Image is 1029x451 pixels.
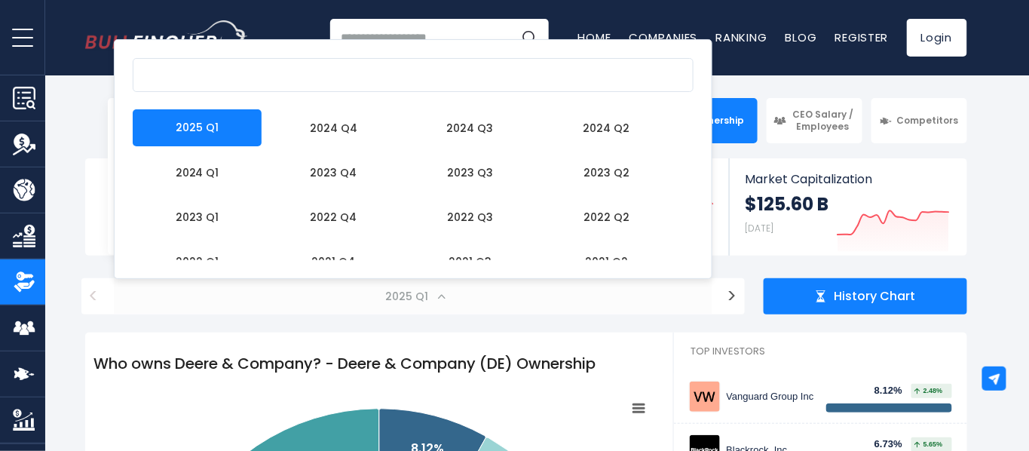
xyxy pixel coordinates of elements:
span: Competitors [897,115,959,127]
div: 8.12% [874,385,911,397]
li: 2021 Q4 [269,244,398,280]
img: Bullfincher logo [85,20,248,55]
li: 2022 Q1 [133,244,262,280]
div: Vanguard Group Inc [727,391,815,403]
li: 2023 Q2 [542,155,671,191]
li: 2024 Q2 [542,110,671,146]
span: CEO Salary / Employees [791,109,856,132]
button: > [720,278,745,314]
li: 2024 Q4 [269,110,398,146]
a: Competitors [871,98,967,143]
button: < [81,278,106,314]
small: [DATE] [745,222,773,235]
a: Login [907,19,967,57]
li: 2022 Q3 [406,199,534,235]
h2: Top Investors [674,333,967,370]
span: Market Capitalization [745,172,950,186]
a: Home [578,29,611,45]
li: 2024 Q1 [133,155,262,191]
span: 5.65% [914,441,943,448]
span: History Chart [835,289,916,305]
h1: Who owns Deere & Company? - Deere & Company (DE) Ownership [85,343,673,384]
li: 2025 Q1 [133,109,262,146]
span: 2025 Q1 [114,278,712,314]
li: 2021 Q3 [406,244,534,280]
a: CEO Salary / Employees [767,98,862,143]
li: 2022 Q4 [269,199,398,235]
span: Ownership [693,115,744,127]
span: 2025 Q1 [380,286,438,307]
li: 2023 Q1 [133,199,262,235]
li: 2023 Q4 [269,155,398,191]
img: history chart [815,290,827,302]
a: Ranking [716,29,767,45]
img: Ownership [13,271,35,293]
a: Blog [786,29,817,45]
strong: $125.60 B [745,192,828,216]
a: Market Capitalization $125.60 B [DATE] [730,158,965,256]
div: 6.73% [874,438,911,451]
li: 2023 Q3 [406,155,534,191]
li: 2022 Q2 [542,199,671,235]
li: 2024 Q3 [406,110,534,146]
input: Search [133,58,694,92]
button: Search [511,19,549,57]
a: Go to homepage [85,20,247,55]
li: 2021 Q2 [542,244,671,280]
a: Companies [629,29,698,45]
a: Register [835,29,889,45]
span: 2.48% [914,388,943,394]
